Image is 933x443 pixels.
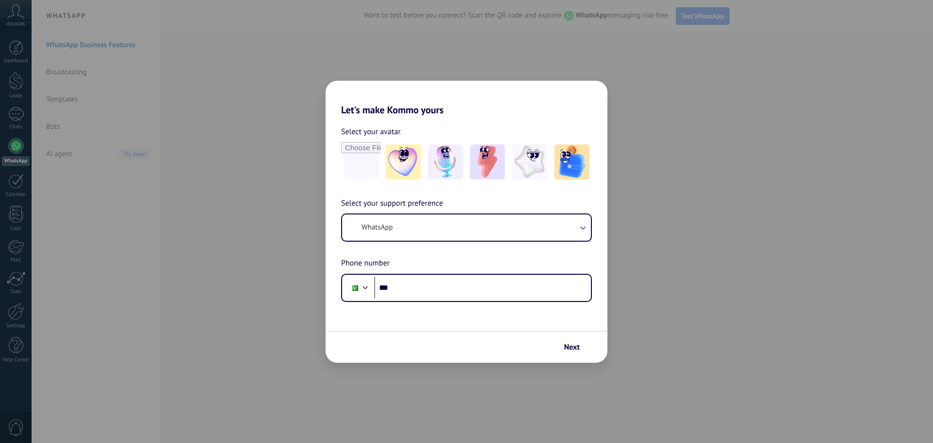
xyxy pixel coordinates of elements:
[341,197,443,210] span: Select your support preference
[326,81,607,116] h2: Let's make Kommo yours
[386,144,421,179] img: -1.jpeg
[560,339,593,355] button: Next
[362,223,393,232] span: WhatsApp
[341,257,390,270] span: Phone number
[345,278,363,298] div: Pakistan: + 92
[470,144,505,179] img: -3.jpeg
[554,144,589,179] img: -5.jpeg
[564,344,580,351] span: Next
[512,144,547,179] img: -4.jpeg
[428,144,463,179] img: -2.jpeg
[342,214,591,241] button: WhatsApp
[341,125,401,138] span: Select your avatar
